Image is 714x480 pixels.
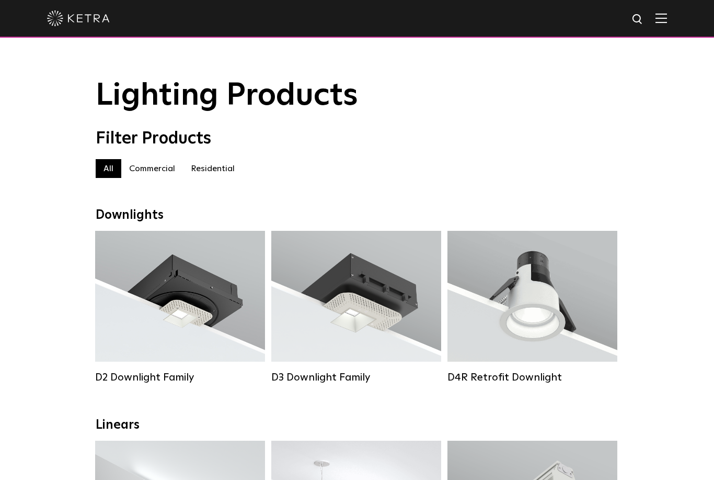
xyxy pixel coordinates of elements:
[95,371,265,384] div: D2 Downlight Family
[631,13,644,26] img: search icon
[96,80,358,111] span: Lighting Products
[271,231,441,383] a: D3 Downlight Family Lumen Output:700 / 900 / 1100Colors:White / Black / Silver / Bronze / Paintab...
[121,159,183,178] label: Commercial
[183,159,243,178] label: Residential
[96,418,618,433] div: Linears
[96,208,618,223] div: Downlights
[447,231,617,383] a: D4R Retrofit Downlight Lumen Output:800Colors:White / BlackBeam Angles:15° / 25° / 40° / 60°Watta...
[271,371,441,384] div: D3 Downlight Family
[95,231,265,383] a: D2 Downlight Family Lumen Output:1200Colors:White / Black / Gloss Black / Silver / Bronze / Silve...
[47,10,110,26] img: ketra-logo-2019-white
[96,129,618,149] div: Filter Products
[447,371,617,384] div: D4R Retrofit Downlight
[655,13,667,23] img: Hamburger%20Nav.svg
[96,159,121,178] label: All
